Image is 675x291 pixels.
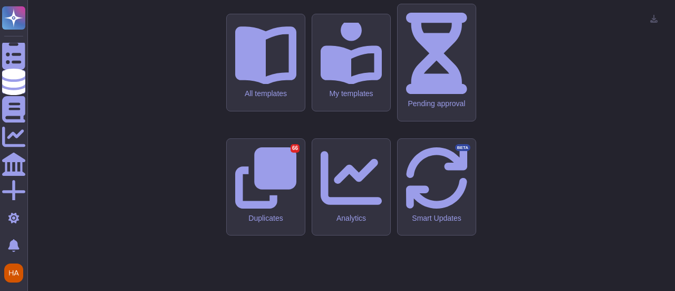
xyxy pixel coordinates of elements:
div: 66 [291,144,300,153]
div: Pending approval [406,99,467,108]
div: My templates [321,89,382,98]
div: Smart Updates [406,214,467,223]
div: Analytics [321,214,382,223]
img: user [4,264,23,283]
div: BETA [455,144,470,152]
button: user [2,261,31,285]
div: Duplicates [235,214,296,223]
div: All templates [235,89,296,98]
